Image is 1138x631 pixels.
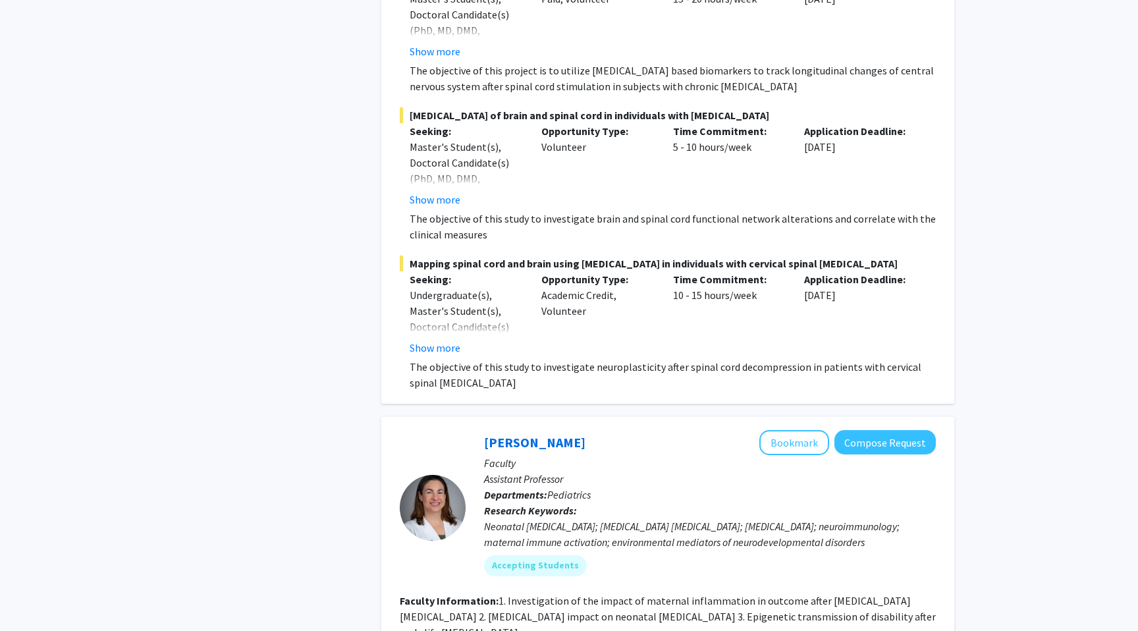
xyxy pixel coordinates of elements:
[400,107,936,123] span: [MEDICAL_DATA] of brain and spinal cord in individuals with [MEDICAL_DATA]
[410,43,460,59] button: Show more
[673,271,785,287] p: Time Commitment:
[541,123,653,139] p: Opportunity Type:
[673,123,785,139] p: Time Commitment:
[410,359,936,391] p: The objective of this study to investigate neuroplasticity after spinal cord decompression in pat...
[400,594,499,607] b: Faculty Information:
[10,572,56,621] iframe: Chat
[484,504,577,517] b: Research Keywords:
[804,271,916,287] p: Application Deadline:
[531,271,663,356] div: Academic Credit, Volunteer
[484,518,936,550] div: Neonatal [MEDICAL_DATA]; [MEDICAL_DATA] [MEDICAL_DATA]; [MEDICAL_DATA]; neuroimmunology; maternal...
[410,211,936,242] p: The objective of this study to investigate brain and spinal cord functional network alterations a...
[484,471,936,487] p: Assistant Professor
[484,555,587,576] mat-chip: Accepting Students
[400,256,936,271] span: Mapping spinal cord and brain using [MEDICAL_DATA] in individuals with cervical spinal [MEDICAL_D...
[410,192,460,207] button: Show more
[547,488,591,501] span: Pediatrics
[531,123,663,207] div: Volunteer
[410,340,460,356] button: Show more
[484,434,585,451] a: [PERSON_NAME]
[804,123,916,139] p: Application Deadline:
[759,430,829,455] button: Add Elizabeth Wright-Jin to Bookmarks
[484,488,547,501] b: Departments:
[410,287,522,398] div: Undergraduate(s), Master's Student(s), Doctoral Candidate(s) (PhD, MD, DMD, PharmD, etc.), Medica...
[410,123,522,139] p: Seeking:
[834,430,936,454] button: Compose Request to Elizabeth Wright-Jin
[794,123,926,207] div: [DATE]
[663,271,795,356] div: 10 - 15 hours/week
[410,139,522,234] div: Master's Student(s), Doctoral Candidate(s) (PhD, MD, DMD, PharmD, etc.), Medical Resident(s) / Me...
[541,271,653,287] p: Opportunity Type:
[663,123,795,207] div: 5 - 10 hours/week
[484,455,936,471] p: Faculty
[794,271,926,356] div: [DATE]
[410,63,936,94] p: The objective of this project is to utilize [MEDICAL_DATA] based biomarkers to track longitudinal...
[410,271,522,287] p: Seeking:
